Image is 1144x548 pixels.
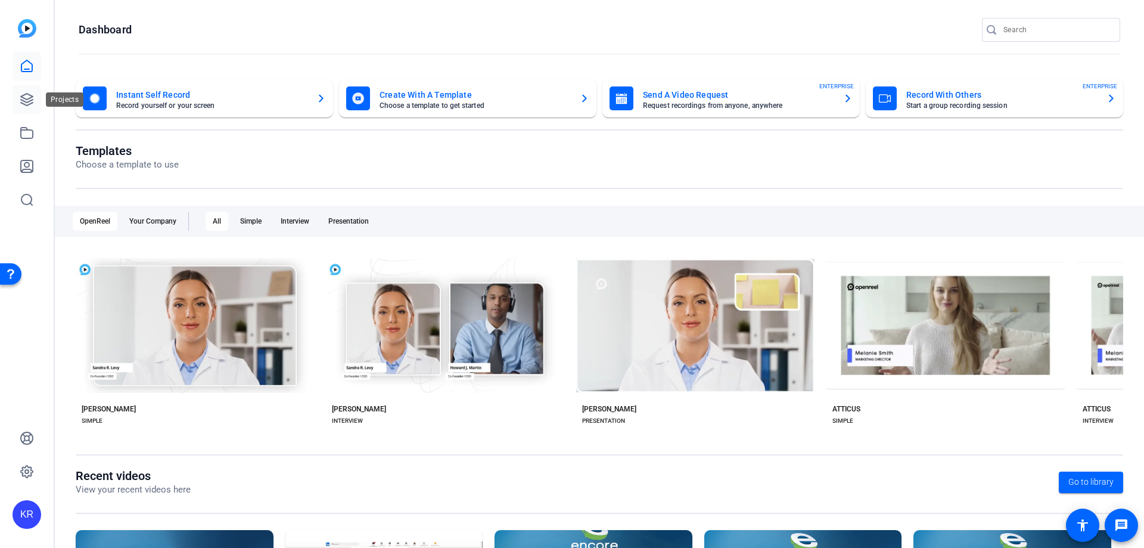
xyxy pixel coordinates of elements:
span: ENTERPRISE [1083,82,1117,91]
div: PRESENTATION [582,416,625,426]
div: Interview [273,212,316,231]
button: Instant Self RecordRecord yourself or your screen [76,79,333,117]
mat-card-title: Send A Video Request [643,88,834,102]
div: KR [13,500,41,529]
div: ATTICUS [1083,404,1111,414]
mat-card-title: Instant Self Record [116,88,307,102]
div: OpenReel [73,212,117,231]
button: Send A Video RequestRequest recordings from anyone, anywhereENTERPRISE [602,79,860,117]
input: Search [1003,23,1111,37]
span: Go to library [1068,476,1114,488]
div: All [206,212,228,231]
div: INTERVIEW [1083,416,1114,426]
a: Go to library [1059,472,1123,493]
p: Choose a template to use [76,158,179,172]
div: [PERSON_NAME] [582,404,636,414]
div: Your Company [122,212,184,231]
p: View your recent videos here [76,483,191,497]
div: SIMPLE [82,416,102,426]
div: [PERSON_NAME] [332,404,386,414]
mat-card-title: Record With Others [906,88,1097,102]
div: Simple [233,212,269,231]
mat-card-subtitle: Start a group recording session [906,102,1097,109]
mat-card-subtitle: Record yourself or your screen [116,102,307,109]
mat-icon: accessibility [1075,518,1090,532]
div: Presentation [321,212,376,231]
button: Create With A TemplateChoose a template to get started [339,79,596,117]
mat-icon: message [1114,518,1129,532]
button: Record With OthersStart a group recording sessionENTERPRISE [866,79,1123,117]
div: ATTICUS [832,404,860,414]
h1: Recent videos [76,469,191,483]
span: ENTERPRISE [819,82,854,91]
img: blue-gradient.svg [18,19,36,38]
div: SIMPLE [832,416,853,426]
mat-card-subtitle: Request recordings from anyone, anywhere [643,102,834,109]
div: [PERSON_NAME] [82,404,136,414]
mat-card-title: Create With A Template [380,88,570,102]
div: Projects [46,92,83,107]
h1: Dashboard [79,23,132,37]
div: INTERVIEW [332,416,363,426]
h1: Templates [76,144,179,158]
mat-card-subtitle: Choose a template to get started [380,102,570,109]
